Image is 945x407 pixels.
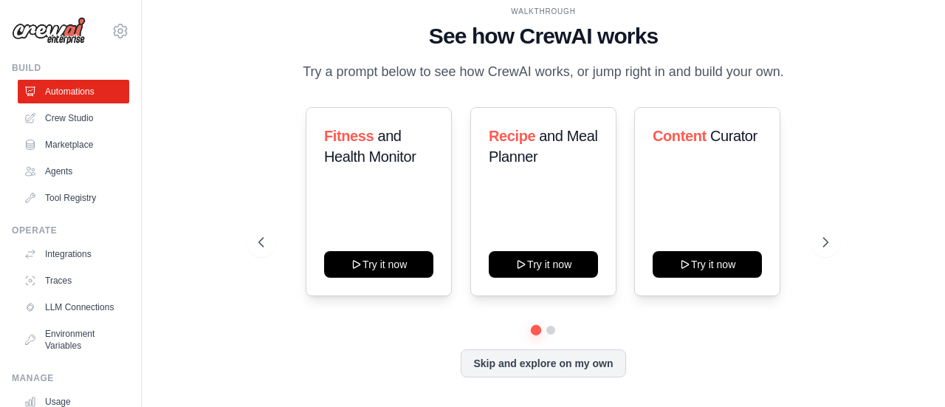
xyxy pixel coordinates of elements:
[489,251,598,278] button: Try it now
[324,128,416,165] span: and Health Monitor
[12,372,129,384] div: Manage
[18,106,129,130] a: Crew Studio
[324,128,374,144] span: Fitness
[653,128,707,144] span: Content
[18,80,129,103] a: Automations
[12,62,129,74] div: Build
[489,128,535,144] span: Recipe
[258,6,828,17] div: WALKTHROUGH
[18,133,129,157] a: Marketplace
[18,322,129,358] a: Environment Variables
[18,242,129,266] a: Integrations
[18,186,129,210] a: Tool Registry
[18,160,129,183] a: Agents
[18,269,129,293] a: Traces
[653,251,762,278] button: Try it now
[461,349,625,377] button: Skip and explore on my own
[324,251,433,278] button: Try it now
[12,225,129,236] div: Operate
[258,23,828,49] h1: See how CrewAI works
[18,295,129,319] a: LLM Connections
[710,128,757,144] span: Curator
[489,128,597,165] span: and Meal Planner
[295,61,791,83] p: Try a prompt below to see how CrewAI works, or jump right in and build your own.
[12,17,86,45] img: Logo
